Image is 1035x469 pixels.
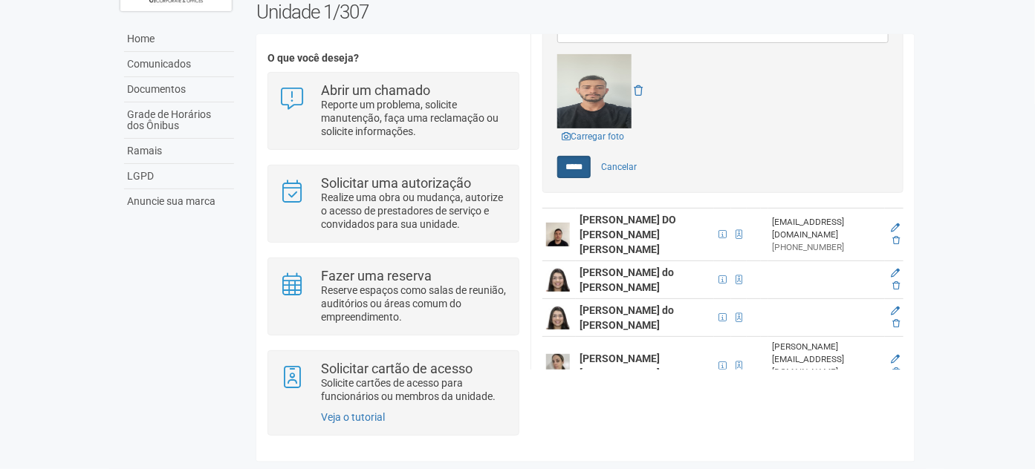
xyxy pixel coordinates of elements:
a: Grade de Horários dos Ônibus [124,102,234,139]
a: Ramais [124,139,234,164]
a: Solicitar uma autorização Realize uma obra ou mudança, autorize o acesso de prestadores de serviç... [279,177,507,231]
strong: Solicitar cartão de acesso [321,361,473,376]
div: [PERSON_NAME][EMAIL_ADDRESS][DOMAIN_NAME] [772,341,881,378]
h4: O que você deseja? [267,53,519,64]
a: Fazer uma reserva Reserve espaços como salas de reunião, auditórios ou áreas comum do empreendime... [279,269,507,324]
a: Veja o tutorial [321,411,385,423]
strong: [PERSON_NAME] DO [PERSON_NAME] [PERSON_NAME] [580,214,676,255]
a: Home [124,27,234,52]
img: user.png [546,223,570,246]
a: Carregar foto [557,128,629,145]
a: Editar membro [891,268,900,278]
p: Reserve espaços como salas de reunião, auditórios ou áreas comum do empreendimento. [321,283,507,324]
strong: [PERSON_NAME] do [PERSON_NAME] [580,266,674,293]
a: Editar membro [891,306,900,316]
a: Abrir um chamado Reporte um problema, solicite manutenção, faça uma reclamação ou solicite inform... [279,84,507,138]
a: Solicitar cartão de acesso Solicite cartões de acesso para funcionários ou membros da unidade. [279,362,507,403]
a: Comunicados [124,52,234,77]
div: [PHONE_NUMBER] [772,241,881,254]
p: Solicite cartões de acesso para funcionários ou membros da unidade. [321,376,507,403]
strong: Fazer uma reserva [321,268,432,283]
h2: Unidade 1/307 [256,1,915,23]
p: Reporte um problema, solicite manutenção, faça uma reclamação ou solicite informações. [321,98,507,138]
strong: [PERSON_NAME] do [PERSON_NAME] [580,304,674,331]
strong: Solicitar uma autorização [321,175,471,191]
img: user.png [546,354,570,378]
a: Excluir membro [892,318,900,329]
div: [EMAIL_ADDRESS][DOMAIN_NAME] [772,216,881,241]
a: Documentos [124,77,234,102]
a: Excluir membro [892,235,900,246]
a: Excluir membro [892,281,900,291]
img: user.png [546,268,570,292]
strong: [PERSON_NAME] [PERSON_NAME] [580,352,660,379]
img: user.png [546,306,570,329]
p: Realize uma obra ou mudança, autorize o acesso de prestadores de serviço e convidados para sua un... [321,191,507,231]
a: Editar membro [891,354,900,364]
img: GetFile [557,54,632,128]
a: Editar membro [891,223,900,233]
a: Excluir membro [892,367,900,377]
strong: Abrir um chamado [321,82,430,98]
a: Cancelar [593,156,645,178]
a: Anuncie sua marca [124,189,234,214]
a: Remover [634,85,643,96]
a: LGPD [124,164,234,189]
